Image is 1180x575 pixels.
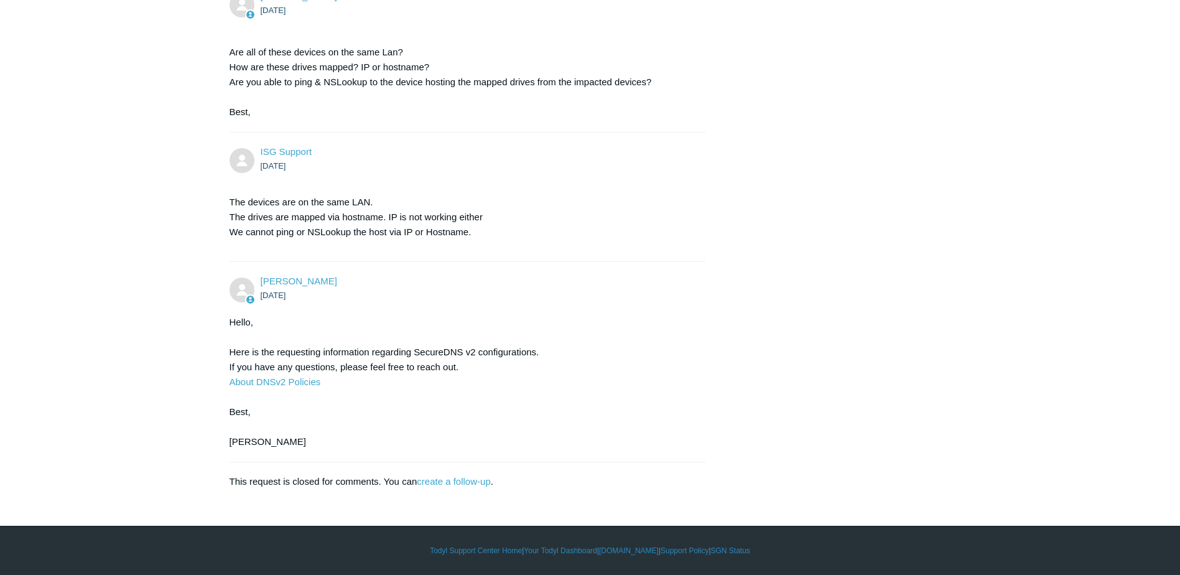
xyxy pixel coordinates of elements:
a: Your Todyl Dashboard [524,545,597,556]
a: [PERSON_NAME] [261,276,337,286]
time: 02/22/2024, 15:58 [261,6,286,15]
a: About DNSv2 Policies [230,376,321,387]
a: SGN Status [711,545,750,556]
div: Are all of these devices on the same Lan? How are these drives mapped? IP or hostname? Are you ab... [230,30,694,119]
a: Todyl Support Center Home [430,545,522,556]
a: [DOMAIN_NAME] [599,545,659,556]
div: This request is closed for comments. You can . [230,462,706,489]
div: Hello, Here is the requesting information regarding SecureDNS v2 configurations. If you have any ... [230,315,694,449]
a: ISG Support [261,146,312,157]
span: Kris Haire [261,276,337,286]
a: create a follow-up [417,476,490,487]
div: | | | | [230,545,951,556]
a: Support Policy [661,545,708,556]
time: 02/22/2024, 17:34 [261,161,286,171]
time: 02/26/2024, 14:14 [261,291,286,300]
p: The devices are on the same LAN. The drives are mapped via hostname. IP is not working either We ... [230,195,694,240]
